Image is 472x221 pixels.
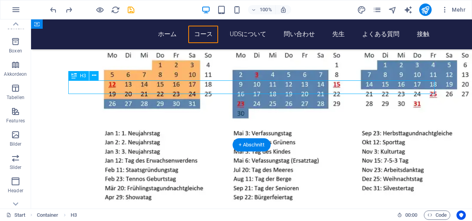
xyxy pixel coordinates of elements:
[80,73,86,78] span: H3
[37,211,77,220] nav: breadcrumb
[64,5,73,14] button: redo
[373,5,382,14] i: Seiten (Strg+Alt+S)
[404,5,413,14] i: AI Writer
[424,211,450,220] button: Code
[111,5,120,14] button: reload
[9,48,22,54] p: Boxen
[111,5,120,14] i: Seite neu laden
[10,141,22,147] p: Bilder
[388,5,397,14] button: navigator
[4,71,27,77] p: Akkordeon
[248,5,276,14] button: 100%
[260,5,272,14] h6: 100%
[456,211,466,220] button: Usercentrics
[280,6,287,13] i: Bei Größenänderung Zoomstufe automatisch an das gewählte Gerät anpassen.
[357,5,366,14] button: design
[37,211,59,220] span: Klick zum Auswählen. Doppelklick zum Bearbeiten
[6,118,25,124] p: Features
[8,188,23,194] p: Header
[441,6,465,14] span: Mehr
[405,211,417,220] span: 00 00
[404,5,413,14] button: text_generator
[64,5,73,14] i: Wiederholen: Element hinzufügen (Strg + Y, ⌘+Y)
[373,5,382,14] button: pages
[6,211,26,220] a: Klick, um Auswahl aufzuheben. Doppelklick öffnet Seitenverwaltung
[7,94,24,101] p: Tabellen
[49,5,58,14] button: undo
[71,211,77,220] span: Klick zum Auswählen. Doppelklick zum Bearbeiten
[421,5,430,14] i: Veröffentlichen
[427,211,447,220] span: Code
[233,138,271,151] div: + Abschnitt
[127,5,135,14] i: Save (Ctrl+S)
[411,212,412,218] span: :
[357,5,366,14] i: Design (Strg+Alt+Y)
[126,5,135,14] button: save
[49,5,58,14] i: Rückgängig: Text ändern (Strg+Z)
[438,3,469,16] button: Mehr
[388,5,397,14] i: Navigator
[419,3,432,16] button: publish
[397,211,418,220] h6: Session-Zeit
[10,164,22,171] p: Slider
